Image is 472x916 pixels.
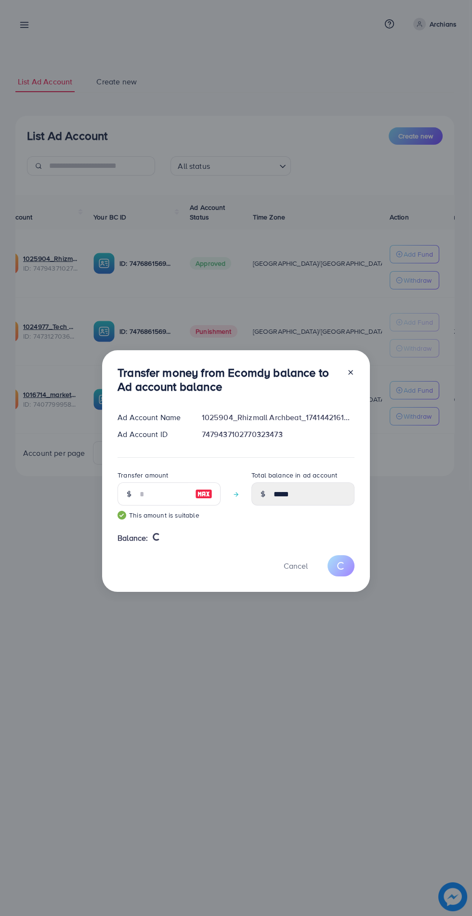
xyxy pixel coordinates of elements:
[118,366,339,394] h3: Transfer money from Ecomdy balance to Ad account balance
[284,561,308,571] span: Cancel
[118,511,126,520] img: guide
[110,429,194,440] div: Ad Account ID
[118,510,221,520] small: This amount is suitable
[194,412,362,423] div: 1025904_Rhizmall Archbeat_1741442161001
[272,555,320,576] button: Cancel
[195,488,212,500] img: image
[118,533,148,544] span: Balance:
[110,412,194,423] div: Ad Account Name
[194,429,362,440] div: 7479437102770323473
[118,470,168,480] label: Transfer amount
[251,470,337,480] label: Total balance in ad account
